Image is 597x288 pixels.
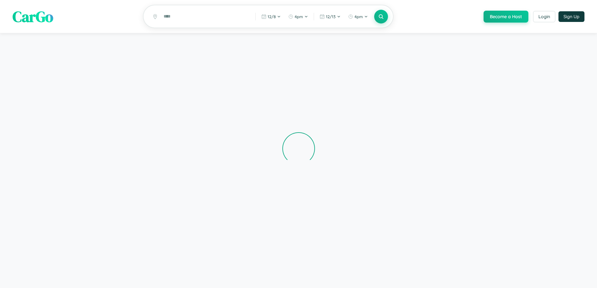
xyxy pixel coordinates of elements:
[258,12,284,22] button: 12/8
[317,12,344,22] button: 12/13
[484,11,528,23] button: Become a Host
[13,6,53,27] span: CarGo
[345,12,371,22] button: 4pm
[558,11,584,22] button: Sign Up
[295,14,303,19] span: 4pm
[326,14,336,19] span: 12 / 13
[268,14,276,19] span: 12 / 8
[285,12,311,22] button: 4pm
[354,14,363,19] span: 4pm
[533,11,555,22] button: Login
